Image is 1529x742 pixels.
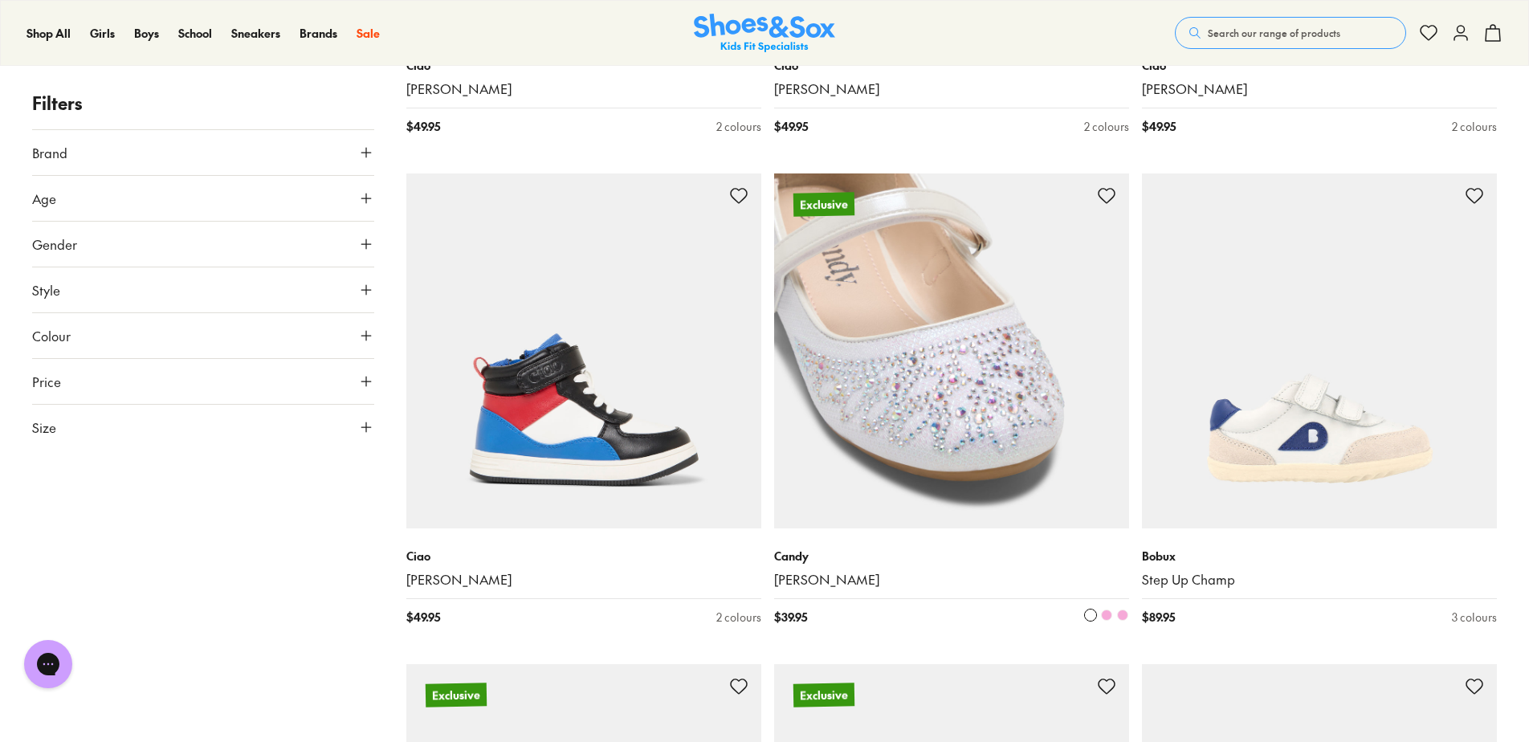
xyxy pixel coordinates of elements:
[27,25,71,42] a: Shop All
[300,25,337,42] a: Brands
[231,25,280,42] a: Sneakers
[1208,26,1340,40] span: Search our range of products
[134,25,159,41] span: Boys
[1452,118,1497,135] div: 2 colours
[793,190,855,219] p: Exclusive
[774,609,807,626] span: $ 39.95
[32,176,374,221] button: Age
[774,118,808,135] span: $ 49.95
[774,548,1129,565] p: Candy
[1142,80,1497,98] a: [PERSON_NAME]
[357,25,380,42] a: Sale
[32,326,71,345] span: Colour
[27,25,71,41] span: Shop All
[1084,118,1129,135] div: 2 colours
[32,222,374,267] button: Gender
[90,25,115,42] a: Girls
[716,118,761,135] div: 2 colours
[32,234,77,254] span: Gender
[1142,609,1175,626] span: $ 89.95
[231,25,280,41] span: Sneakers
[300,25,337,41] span: Brands
[716,609,761,626] div: 2 colours
[134,25,159,42] a: Boys
[426,683,487,707] p: Exclusive
[1142,548,1497,565] p: Bobux
[178,25,212,42] a: School
[694,14,835,53] a: Shoes & Sox
[1452,609,1497,626] div: 3 colours
[406,548,761,565] p: Ciao
[16,634,80,694] iframe: Gorgias live chat messenger
[793,683,854,707] p: Exclusive
[32,313,374,358] button: Colour
[357,25,380,41] span: Sale
[1142,571,1497,589] a: Step Up Champ
[774,173,1129,528] a: Exclusive
[1142,118,1176,135] span: $ 49.95
[32,90,374,116] p: Filters
[774,80,1129,98] a: [PERSON_NAME]
[32,143,67,162] span: Brand
[32,189,56,208] span: Age
[32,418,56,437] span: Size
[406,609,440,626] span: $ 49.95
[32,280,60,300] span: Style
[32,267,374,312] button: Style
[406,571,761,589] a: [PERSON_NAME]
[178,25,212,41] span: School
[90,25,115,41] span: Girls
[32,372,61,391] span: Price
[32,405,374,450] button: Size
[406,118,440,135] span: $ 49.95
[774,571,1129,589] a: [PERSON_NAME]
[694,14,835,53] img: SNS_Logo_Responsive.svg
[1175,17,1406,49] button: Search our range of products
[32,359,374,404] button: Price
[32,130,374,175] button: Brand
[406,80,761,98] a: [PERSON_NAME]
